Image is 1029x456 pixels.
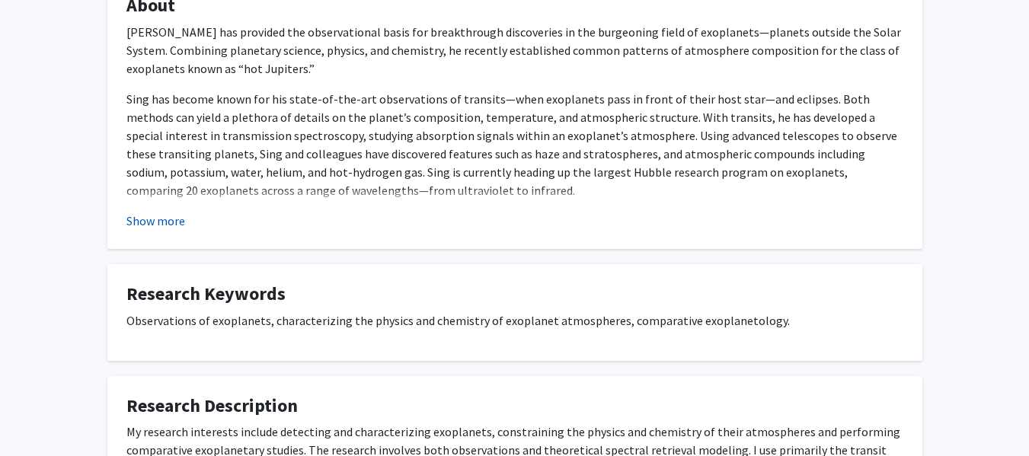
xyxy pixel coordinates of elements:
p: Observations of exoplanets, characterizing the physics and chemistry of exoplanet atmospheres, co... [126,311,903,330]
h4: Research Keywords [126,283,903,305]
iframe: Chat [11,387,65,445]
p: Sing has become known for his state-of-the-art observations of transits—when exoplanets pass in f... [126,90,903,199]
h4: Research Description [126,395,903,417]
button: Show more [126,212,185,230]
p: [PERSON_NAME] has provided the observational basis for breakthrough discoveries in the burgeoning... [126,23,903,78]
